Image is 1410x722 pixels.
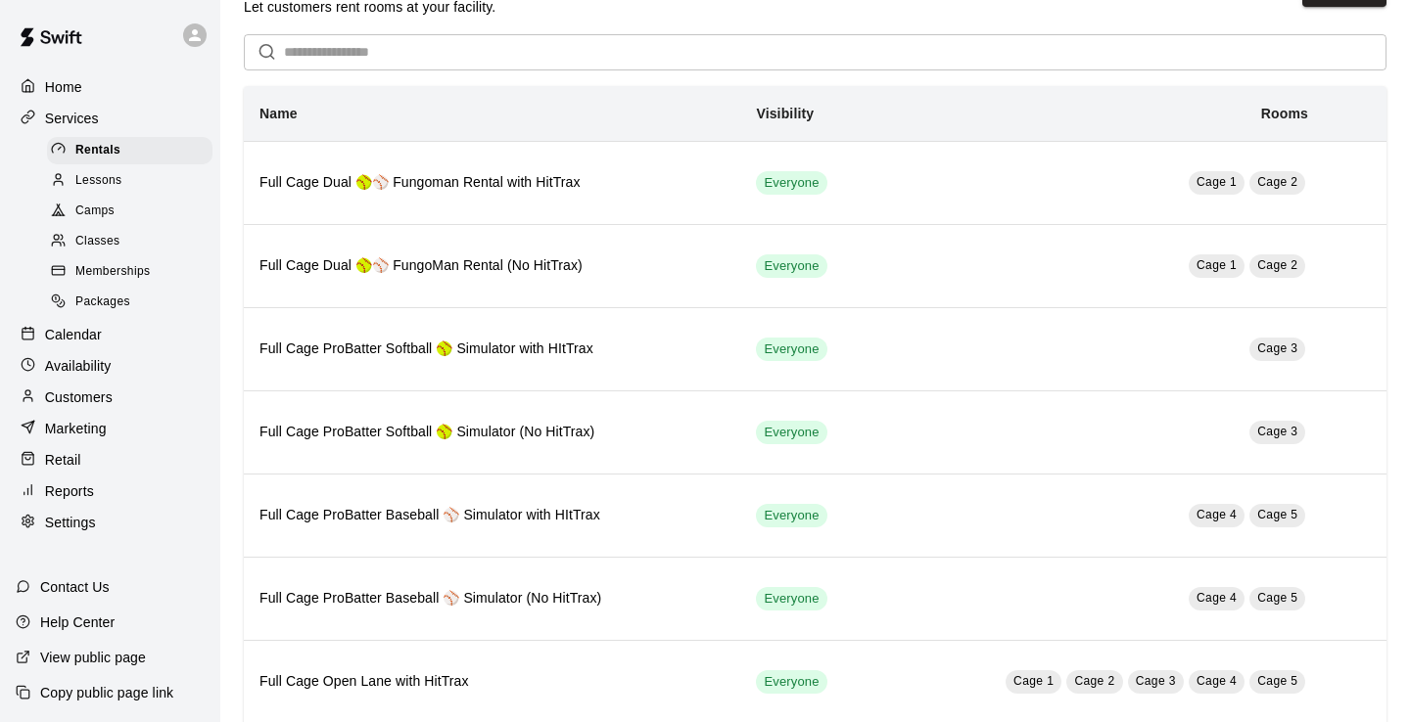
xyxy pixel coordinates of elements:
a: Home [16,72,205,102]
a: Customers [16,383,205,412]
p: Settings [45,513,96,532]
span: Packages [75,293,130,312]
span: Cage 3 [1257,425,1297,438]
h6: Full Cage ProBatter Baseball ⚾ Simulator (No HitTrax) [259,588,725,609]
p: Help Center [40,612,115,632]
span: Cage 3 [1257,341,1297,355]
div: Packages [47,289,212,316]
p: Availability [45,356,112,376]
p: Calendar [45,325,102,344]
p: Retail [45,450,81,470]
a: Marketing [16,414,205,443]
span: Memberships [75,262,150,282]
div: Rentals [47,137,212,164]
h6: Full Cage ProBatter Softball 🥎 Simulator with HItTrax [259,338,725,360]
div: This service is visible to all of your customers [756,421,826,444]
p: Copy public page link [40,683,173,702]
span: Cage 4 [1197,591,1237,605]
span: Everyone [756,424,826,442]
span: Cage 1 [1013,674,1054,688]
h6: Full Cage ProBatter Softball 🥎 Simulator (No HitTrax) [259,422,725,443]
p: Contact Us [40,577,110,597]
p: Marketing [45,419,107,438]
span: Cage 2 [1257,175,1297,189]
a: Retail [16,445,205,474]
b: Visibility [756,106,814,121]
span: Everyone [756,590,826,609]
div: This service is visible to all of your customers [756,587,826,610]
span: Lessons [75,171,122,191]
span: Cage 3 [1136,674,1176,688]
div: Lessons [47,167,212,195]
p: Customers [45,387,113,407]
div: This service is visible to all of your customers [756,338,826,361]
a: Reports [16,476,205,506]
div: This service is visible to all of your customers [756,171,826,195]
div: Memberships [47,258,212,286]
span: Cage 2 [1074,674,1114,688]
h6: Full Cage Dual 🥎⚾ FungoMan Rental (No HitTrax) [259,255,725,277]
p: Home [45,77,82,97]
span: Everyone [756,340,826,359]
h6: Full Cage ProBatter Baseball ⚾ Simulator with HItTrax [259,505,725,526]
a: Lessons [47,165,220,196]
span: Everyone [756,257,826,276]
span: Cage 4 [1197,508,1237,521]
a: Camps [47,197,220,227]
span: Rentals [75,141,120,160]
span: Cage 5 [1257,508,1297,521]
span: Classes [75,232,119,251]
span: Cage 1 [1197,258,1237,272]
div: This service is visible to all of your customers [756,670,826,694]
span: Cage 5 [1257,674,1297,688]
a: Services [16,104,205,133]
a: Rentals [47,135,220,165]
div: Camps [47,198,212,225]
span: Cage 1 [1197,175,1237,189]
span: Camps [75,202,115,221]
span: Everyone [756,673,826,692]
b: Rooms [1261,106,1308,121]
span: Everyone [756,507,826,525]
a: Availability [16,351,205,381]
div: Classes [47,228,212,255]
div: This service is visible to all of your customers [756,254,826,278]
div: This service is visible to all of your customers [756,504,826,527]
a: Classes [47,227,220,257]
h6: Full Cage Dual 🥎⚾ Fungoman Rental with HitTrax [259,172,725,194]
a: Memberships [47,257,220,288]
p: Reports [45,481,94,501]
a: Packages [47,288,220,318]
a: Calendar [16,320,205,349]
span: Cage 5 [1257,591,1297,605]
h6: Full Cage Open Lane with HitTrax [259,671,725,693]
span: Cage 2 [1257,258,1297,272]
p: Services [45,109,99,128]
span: Everyone [756,174,826,193]
span: Cage 4 [1197,674,1237,688]
p: View public page [40,648,146,667]
a: Settings [16,508,205,537]
b: Name [259,106,298,121]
